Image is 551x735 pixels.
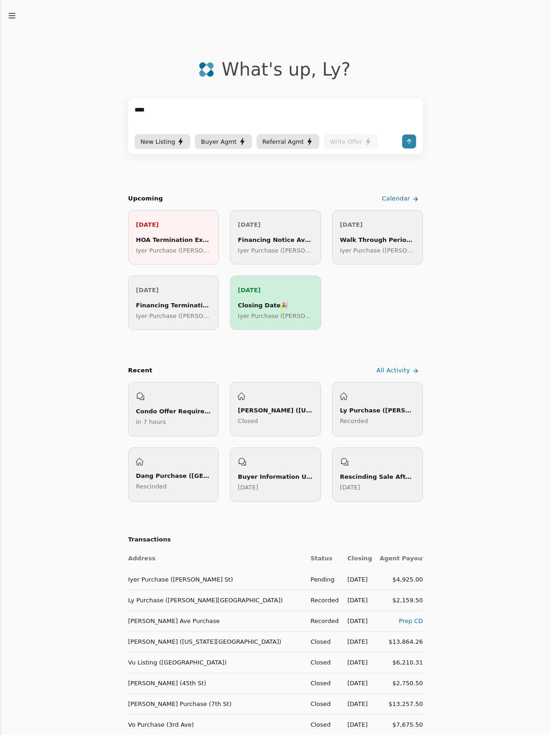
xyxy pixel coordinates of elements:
[136,246,211,255] p: Iyer Purchase ([PERSON_NAME] St)
[238,300,313,310] div: Closing Date 🎉
[238,484,258,491] time: Wednesday, July 16, 2025 at 9:11:36 PM
[128,631,303,652] td: [PERSON_NAME] ([US_STATE][GEOGRAPHIC_DATA])
[136,285,211,295] p: [DATE]
[136,482,211,491] p: Rescinded
[340,406,415,415] div: Ly Purchase ([PERSON_NAME][GEOGRAPHIC_DATA])
[136,406,211,416] div: Condo Offer Required Forms
[238,406,313,415] div: [PERSON_NAME] ([US_STATE][GEOGRAPHIC_DATA])
[340,548,372,569] th: Closing
[340,611,372,631] td: [DATE]
[340,590,372,611] td: [DATE]
[128,535,423,545] h2: Transactions
[230,276,321,330] a: [DATE]Closing Date🎉Iyer Purchase ([PERSON_NAME] St)
[303,714,340,735] td: Closed
[128,611,303,631] td: [PERSON_NAME] Ave Purchase
[380,678,423,688] div: $2,750.50
[332,447,423,502] a: Rescinding Sale After Inspection[DATE]
[303,694,340,714] td: Closed
[195,134,252,149] button: Buyer Agmt
[380,191,423,206] a: Calendar
[380,595,423,605] div: $2,159.50
[340,631,372,652] td: [DATE]
[340,235,415,245] div: Walk Through Period Begins
[303,652,340,673] td: Closed
[128,210,219,265] a: [DATE]HOA Termination ExpiresIyer Purchase ([PERSON_NAME] St)
[263,137,304,147] span: Referral Agmt
[303,631,340,652] td: Closed
[340,472,415,482] div: Rescinding Sale After Inspection
[380,575,423,584] div: $4,925.00
[238,235,313,245] div: Financing Notice Available
[380,658,423,667] div: $6,210.31
[128,652,303,673] td: Vu Listing ([GEOGRAPHIC_DATA])
[135,134,190,149] button: New Listing
[238,472,313,482] div: Buyer Information Update Request
[128,590,303,611] td: Ly Purchase ([PERSON_NAME][GEOGRAPHIC_DATA])
[332,382,423,436] a: Ly Purchase ([PERSON_NAME][GEOGRAPHIC_DATA])Recorded
[303,673,340,694] td: Closed
[136,471,211,481] div: Dang Purchase ([GEOGRAPHIC_DATA])
[340,714,372,735] td: [DATE]
[136,220,211,229] p: [DATE]
[230,210,321,265] a: [DATE]Financing Notice AvailableIyer Purchase ([PERSON_NAME] St)
[303,590,340,611] td: Recorded
[380,616,423,626] div: Prep CD
[382,194,410,204] span: Calendar
[332,210,423,265] a: [DATE]Walk Through Period BeginsIyer Purchase ([PERSON_NAME] St)
[340,246,415,255] p: Iyer Purchase ([PERSON_NAME] St)
[199,62,214,77] img: logo
[340,416,415,426] p: Recorded
[136,235,211,245] div: HOA Termination Expires
[340,694,372,714] td: [DATE]
[238,285,313,295] p: [DATE]
[128,548,303,569] th: Address
[380,720,423,729] div: $7,675.50
[340,652,372,673] td: [DATE]
[372,548,423,569] th: Agent Payout
[128,673,303,694] td: [PERSON_NAME] (45th St)
[201,137,236,147] span: Buyer Agmt
[238,311,313,321] p: Iyer Purchase ([PERSON_NAME] St)
[303,569,340,590] td: Pending
[136,311,211,321] p: Iyer Purchase ([PERSON_NAME] St)
[303,548,340,569] th: Status
[128,714,303,735] td: Vo Purchase (3rd Ave)
[375,363,423,378] a: All Activity
[376,366,410,376] span: All Activity
[136,418,166,425] time: Thursday, September 11, 2025 at 11:57:49 PM
[340,484,360,491] time: Wednesday, May 28, 2025 at 1:54:22 PM
[238,416,313,426] p: Closed
[230,382,321,436] a: [PERSON_NAME] ([US_STATE][GEOGRAPHIC_DATA])Closed
[257,134,319,149] button: Referral Agmt
[128,194,163,204] h2: Upcoming
[340,569,372,590] td: [DATE]
[380,637,423,647] div: $13,864.26
[141,137,184,147] div: New Listing
[136,300,211,310] div: Financing Termination Deadline
[128,694,303,714] td: [PERSON_NAME] Purchase (7th St)
[340,220,415,229] p: [DATE]
[238,220,313,229] p: [DATE]
[128,276,219,330] a: [DATE]Financing Termination DeadlineIyer Purchase ([PERSON_NAME] St)
[303,611,340,631] td: Recorded
[238,246,313,255] p: Iyer Purchase ([PERSON_NAME] St)
[128,366,152,376] div: Recent
[128,447,219,502] a: Dang Purchase ([GEOGRAPHIC_DATA])Rescinded
[230,447,321,502] a: Buyer Information Update Request[DATE]
[222,59,351,80] div: What's up , Ly ?
[128,382,219,436] a: Condo Offer Required Formsin 7 hours
[340,673,372,694] td: [DATE]
[128,569,303,590] td: Iyer Purchase ([PERSON_NAME] St)
[380,699,423,709] div: $13,257.50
